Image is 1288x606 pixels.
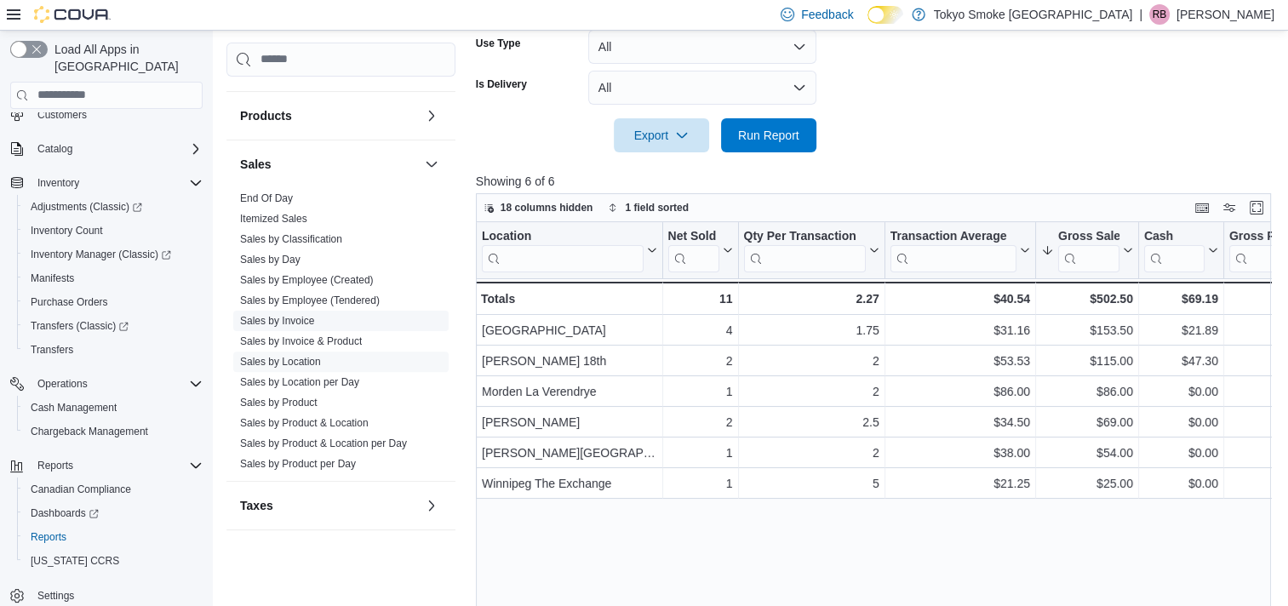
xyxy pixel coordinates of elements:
[1041,412,1133,432] div: $69.00
[240,212,307,226] span: Itemized Sales
[240,458,356,470] a: Sales by Product per Day
[240,497,418,514] button: Taxes
[482,351,657,371] div: [PERSON_NAME] 18th
[240,274,374,286] a: Sales by Employee (Created)
[477,197,600,218] button: 18 columns hidden
[31,425,148,438] span: Chargeback Management
[31,530,66,544] span: Reports
[1041,351,1133,371] div: $115.00
[17,338,209,362] button: Transfers
[482,412,657,432] div: [PERSON_NAME]
[667,228,732,272] button: Net Sold
[17,420,209,443] button: Chargeback Management
[17,290,209,314] button: Purchase Orders
[482,473,657,494] div: Winnipeg The Exchange
[17,314,209,338] a: Transfers (Classic)
[24,479,138,500] a: Canadian Compliance
[934,4,1133,25] p: Tokyo Smoke [GEOGRAPHIC_DATA]
[481,289,657,309] div: Totals
[31,455,203,476] span: Reports
[1153,4,1167,25] span: RB
[31,374,94,394] button: Operations
[743,289,879,309] div: 2.27
[17,243,209,266] a: Inventory Manager (Classic)
[17,477,209,501] button: Canadian Compliance
[240,192,293,205] span: End Of Day
[24,527,203,547] span: Reports
[1144,443,1218,463] div: $0.00
[24,292,203,312] span: Purchase Orders
[588,30,816,64] button: All
[24,503,106,523] a: Dashboards
[31,374,203,394] span: Operations
[667,320,732,340] div: 4
[801,6,853,23] span: Feedback
[240,335,362,347] a: Sales by Invoice & Product
[1144,320,1218,340] div: $21.89
[34,6,111,23] img: Cova
[240,213,307,225] a: Itemized Sales
[31,105,94,125] a: Customers
[1144,473,1218,494] div: $0.00
[240,107,292,124] h3: Products
[17,396,209,420] button: Cash Management
[1149,4,1170,25] div: Randi Branston
[482,228,657,272] button: Location
[31,483,131,496] span: Canadian Compliance
[476,37,520,50] label: Use Type
[667,351,732,371] div: 2
[743,381,879,402] div: 2
[240,315,314,327] a: Sales by Invoice
[31,455,80,476] button: Reports
[24,244,178,265] a: Inventory Manager (Classic)
[743,351,879,371] div: 2
[625,201,689,214] span: 1 field sorted
[3,102,209,127] button: Customers
[890,473,1030,494] div: $21.25
[24,340,80,360] a: Transfers
[482,228,644,244] div: Location
[226,188,455,481] div: Sales
[476,173,1279,190] p: Showing 6 of 6
[17,195,209,219] a: Adjustments (Classic)
[240,253,301,266] span: Sales by Day
[24,244,203,265] span: Inventory Manager (Classic)
[24,316,135,336] a: Transfers (Classic)
[31,272,74,285] span: Manifests
[17,501,209,525] a: Dashboards
[24,397,203,418] span: Cash Management
[743,412,879,432] div: 2.5
[1144,228,1205,272] div: Cash
[1041,320,1133,340] div: $153.50
[240,107,418,124] button: Products
[3,454,209,477] button: Reports
[240,416,369,430] span: Sales by Product & Location
[240,254,301,266] a: Sales by Day
[890,320,1030,340] div: $31.16
[24,479,203,500] span: Canadian Compliance
[240,233,342,245] a: Sales by Classification
[31,585,203,606] span: Settings
[867,24,868,25] span: Dark Mode
[240,417,369,429] a: Sales by Product & Location
[743,228,865,244] div: Qty Per Transaction
[31,139,79,159] button: Catalog
[37,589,74,603] span: Settings
[31,586,81,606] a: Settings
[37,142,72,156] span: Catalog
[1139,4,1142,25] p: |
[31,506,99,520] span: Dashboards
[24,197,149,217] a: Adjustments (Classic)
[1041,289,1133,309] div: $502.50
[24,220,110,241] a: Inventory Count
[31,554,119,568] span: [US_STATE] CCRS
[240,294,380,307] span: Sales by Employee (Tendered)
[1144,351,1218,371] div: $47.30
[31,295,108,309] span: Purchase Orders
[37,377,88,391] span: Operations
[1041,228,1133,272] button: Gross Sales
[24,421,155,442] a: Chargeback Management
[24,268,203,289] span: Manifests
[240,314,314,328] span: Sales by Invoice
[867,6,903,24] input: Dark Mode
